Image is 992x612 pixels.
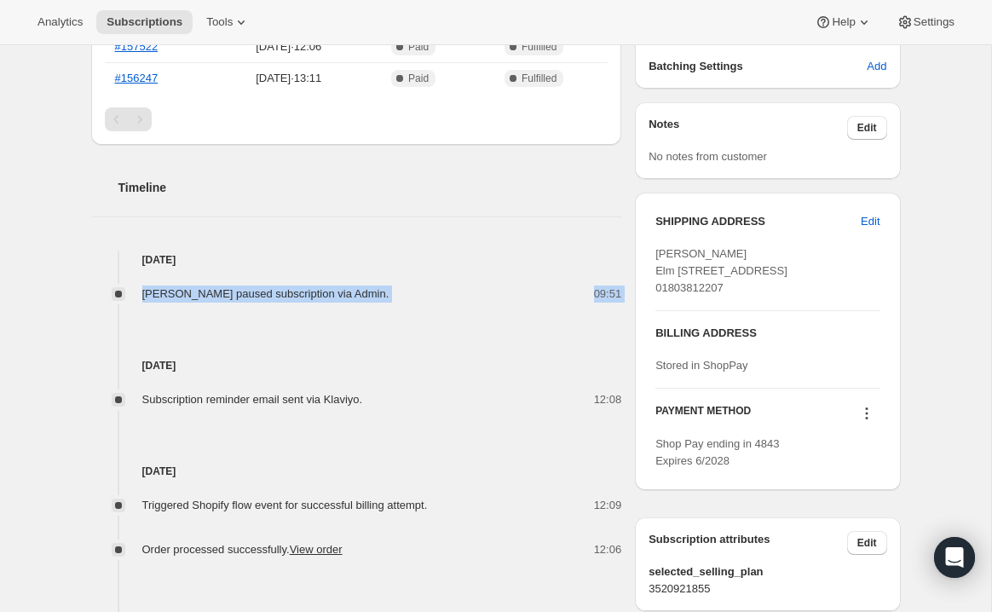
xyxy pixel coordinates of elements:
[655,404,751,427] h3: PAYMENT METHOD
[847,531,887,555] button: Edit
[91,251,622,268] h4: [DATE]
[857,121,877,135] span: Edit
[408,40,429,54] span: Paid
[861,213,880,230] span: Edit
[851,208,890,235] button: Edit
[655,325,880,342] h3: BILLING ADDRESS
[290,543,343,556] a: View order
[522,72,557,85] span: Fulfilled
[649,563,886,580] span: selected_selling_plan
[847,116,887,140] button: Edit
[649,580,886,598] span: 3520921855
[649,116,847,140] h3: Notes
[206,15,233,29] span: Tools
[655,213,861,230] h3: SHIPPING ADDRESS
[196,10,260,34] button: Tools
[867,58,886,75] span: Add
[655,359,747,372] span: Stored in ShopPay
[27,10,93,34] button: Analytics
[856,53,897,80] button: Add
[649,531,847,555] h3: Subscription attributes
[142,499,428,511] span: Triggered Shopify flow event for successful billing attempt.
[522,40,557,54] span: Fulfilled
[408,72,429,85] span: Paid
[594,541,622,558] span: 12:06
[96,10,193,34] button: Subscriptions
[107,15,182,29] span: Subscriptions
[594,497,622,514] span: 12:09
[857,536,877,550] span: Edit
[655,437,779,467] span: Shop Pay ending in 4843 Expires 6/2028
[655,247,787,294] span: [PERSON_NAME] Elm [STREET_ADDRESS] 01803812207
[934,537,975,578] div: Open Intercom Messenger
[37,15,83,29] span: Analytics
[594,391,622,408] span: 12:08
[105,107,608,131] nav: Pagination
[914,15,955,29] span: Settings
[805,10,882,34] button: Help
[142,543,343,556] span: Order processed successfully.
[649,58,867,75] h6: Batching Settings
[115,40,159,53] a: #157522
[649,150,767,163] span: No notes from customer
[118,179,622,196] h2: Timeline
[115,72,159,84] a: #156247
[91,463,622,480] h4: [DATE]
[142,393,363,406] span: Subscription reminder email sent via Klaviyo.
[222,38,356,55] span: [DATE] · 12:06
[594,286,622,303] span: 09:51
[886,10,965,34] button: Settings
[832,15,855,29] span: Help
[91,357,622,374] h4: [DATE]
[142,287,389,300] span: [PERSON_NAME] paused subscription via Admin.
[222,70,356,87] span: [DATE] · 13:11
